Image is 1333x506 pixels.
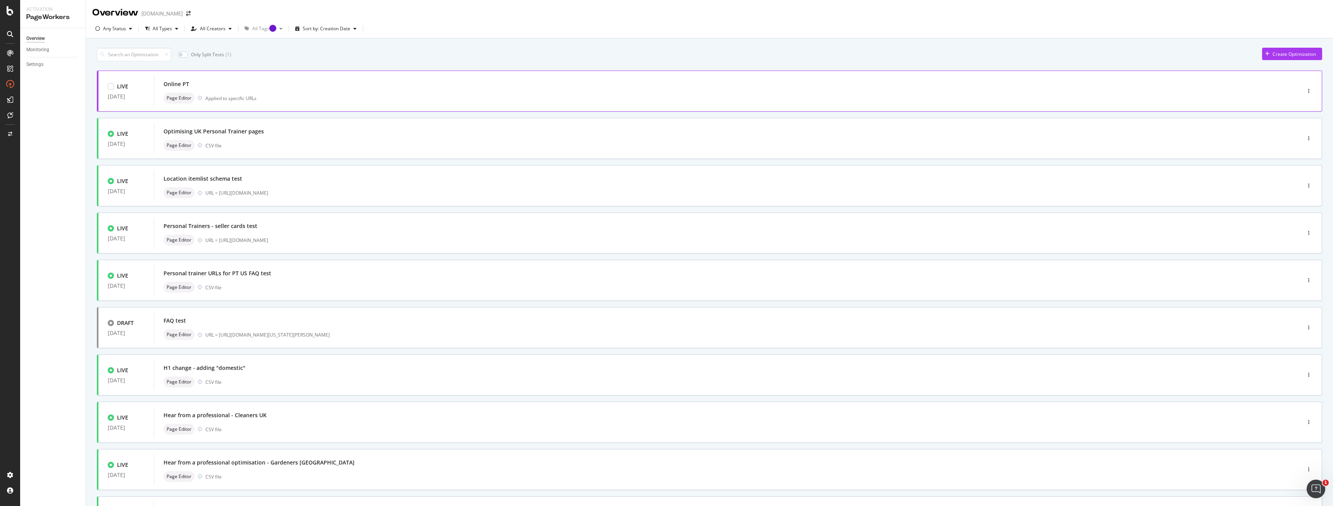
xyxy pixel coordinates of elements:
button: All Creators [188,22,235,35]
div: Optimising UK Personal Trainer pages [164,128,264,135]
div: neutral label [164,187,195,198]
div: Activation [26,6,79,13]
div: neutral label [164,471,195,482]
button: Any Status [92,22,135,35]
div: CSV file [205,284,222,291]
div: [DATE] [108,472,145,478]
div: All Tags [252,26,276,31]
div: [DATE] [108,330,145,336]
span: Page Editor [167,285,191,290]
div: neutral label [164,329,195,340]
div: DRAFT [117,319,134,327]
button: Create Optimization [1262,48,1322,60]
div: Location itemlist schema test [164,175,242,183]
div: FAQ test [164,317,186,325]
div: LIVE [117,414,128,421]
button: All Types [142,22,181,35]
div: All Creators [200,26,226,31]
button: All TagsTooltip anchor [241,22,286,35]
div: [DATE] [108,93,145,100]
div: URL = [URL][DOMAIN_NAME] [205,190,1268,196]
div: LIVE [117,177,128,185]
div: URL = [URL][DOMAIN_NAME] [205,237,1268,244]
span: Page Editor [167,427,191,432]
span: Page Editor [167,332,191,337]
div: Sort by: Creation Date [303,26,350,31]
div: [DATE] [108,235,145,242]
div: arrow-right-arrow-left [186,11,191,16]
div: Create Optimization [1273,51,1316,57]
a: Monitoring [26,46,80,54]
div: Only Split Tests [191,51,224,58]
span: Page Editor [167,190,191,195]
div: [DATE] [108,377,145,383]
div: Settings [26,60,43,69]
div: LIVE [117,461,128,469]
div: neutral label [164,424,195,435]
div: LIVE [117,130,128,138]
div: LIVE [117,366,128,374]
iframe: Intercom live chat [1307,480,1325,498]
a: Settings [26,60,80,69]
button: Sort by: Creation Date [292,22,360,35]
div: LIVE [117,83,128,90]
input: Search an Optimization [97,48,171,61]
div: CSV file [205,142,222,149]
div: [DATE] [108,283,145,289]
div: PageWorkers [26,13,79,22]
div: All Types [153,26,172,31]
div: Overview [26,35,45,43]
div: CSV file [205,426,222,433]
div: [DOMAIN_NAME] [141,10,183,17]
div: URL = [URL][DOMAIN_NAME][US_STATE][PERSON_NAME] [205,332,1268,338]
div: [DATE] [108,141,145,147]
div: [DATE] [108,425,145,431]
div: Personal trainer URLs for PT US FAQ test [164,269,271,277]
div: Applied to specific URLs [205,95,257,102]
span: Page Editor [167,96,191,100]
div: Hear from a professional - Cleaners UK [164,411,267,419]
div: neutral label [164,140,195,151]
span: Page Editor [167,143,191,148]
div: Any Status [103,26,126,31]
div: [DATE] [108,188,145,194]
div: neutral label [164,93,195,104]
span: 1 [1323,480,1329,486]
div: Overview [92,6,138,19]
a: Overview [26,35,80,43]
div: Online PT [164,80,189,88]
div: neutral label [164,376,195,387]
div: CSV file [205,379,222,385]
div: ( 1 ) [226,51,231,58]
span: Page Editor [167,474,191,479]
span: Page Editor [167,380,191,384]
div: neutral label [164,235,195,245]
div: H1 change - adding "domestic" [164,364,245,372]
span: Page Editor [167,238,191,242]
div: neutral label [164,282,195,293]
div: LIVE [117,272,128,280]
div: LIVE [117,225,128,232]
div: Monitoring [26,46,49,54]
div: CSV file [205,473,222,480]
div: Tooltip anchor [269,25,276,32]
div: Personal Trainers - seller cards test [164,222,257,230]
div: Hear from a professional optimisation - Gardeners [GEOGRAPHIC_DATA] [164,459,355,466]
